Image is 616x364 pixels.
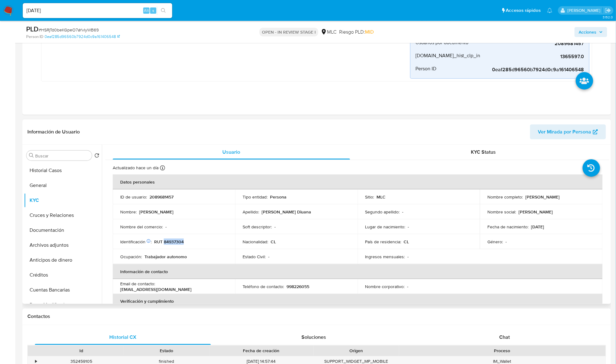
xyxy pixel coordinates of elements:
[109,334,136,341] span: Historial CX
[43,348,120,354] div: Id
[403,348,601,354] div: Proceso
[365,28,374,35] span: MID
[243,209,259,215] p: Apellido :
[506,7,541,14] span: Accesos rápidos
[23,7,172,15] input: Buscar usuario o caso...
[120,209,137,215] p: Nombre :
[575,27,607,37] button: Acciones
[154,239,184,245] p: RUT 84937304
[579,27,597,37] span: Acciones
[603,15,613,20] span: 3.152.0
[139,209,173,215] p: [PERSON_NAME]
[222,148,240,156] span: Usuario
[26,34,43,40] b: Person ID
[39,27,99,33] span: # HSRjTd0beKGpeO7aYvIyWB69
[243,284,284,289] p: Teléfono de contacto :
[525,194,560,200] p: [PERSON_NAME]
[24,297,102,312] button: Datos Modificados
[404,239,409,245] p: CL
[120,281,155,287] p: Email de contacto :
[339,29,374,35] span: Riesgo PLD:
[415,40,469,46] span: Usuarios por documento
[415,53,481,59] span: [DOMAIN_NAME]_hist_clp_in
[243,239,268,245] p: Nacionalidad :
[491,40,584,47] span: 2089681457
[113,294,603,309] th: Verificación y cumplimiento
[365,254,405,259] p: Ingresos mensuales :
[487,224,528,230] p: Fecha de nacimiento :
[605,7,611,14] a: Salir
[24,163,102,178] button: Historial Casos
[301,334,326,341] span: Soluciones
[24,208,102,223] button: Cruces y Relaciones
[24,223,102,238] button: Documentación
[113,264,603,279] th: Información de contacto
[487,194,523,200] p: Nombre completo :
[538,124,591,139] span: Ver Mirada por Persona
[144,7,149,13] span: Alt
[270,194,287,200] p: Persona
[365,239,401,245] p: País de residencia :
[24,268,102,282] button: Créditos
[120,224,163,230] p: Nombre del comercio :
[415,66,436,72] span: Person ID
[24,238,102,253] button: Archivos adjuntos
[120,239,152,245] p: Identificación :
[365,194,374,200] p: Sitio :
[259,28,318,36] p: OPEN - IN REVIEW STAGE I
[318,348,395,354] div: Origen
[27,129,80,135] h1: Información de Usuario
[365,284,405,289] p: Nombre corporativo :
[145,254,187,259] p: Trabajador autonomo
[519,209,553,215] p: [PERSON_NAME]
[567,7,603,13] p: nicolas.luzardo@mercadolibre.com
[24,282,102,297] button: Cuentas Bancarias
[491,54,584,60] span: 1365597.0
[94,153,99,160] button: Volver al orden por defecto
[149,194,173,200] p: 2089681457
[243,224,272,230] p: Soft descriptor :
[27,314,606,320] h1: Contactos
[531,224,544,230] p: [DATE]
[214,348,309,354] div: Fecha de creación
[407,284,408,289] p: -
[407,254,409,259] p: -
[152,7,154,13] span: s
[487,209,516,215] p: Nombre social :
[471,148,496,156] span: KYC Status
[377,194,386,200] p: MLC
[365,209,400,215] p: Segundo apellido :
[365,224,405,230] p: Lugar de nacimiento :
[530,124,606,139] button: Ver Mirada por Persona
[165,224,167,230] p: -
[24,253,102,268] button: Anticipos de dinero
[128,348,205,354] div: Estado
[113,175,603,189] th: Datos personales
[29,153,34,158] button: Buscar
[157,6,170,15] button: search-icon
[271,239,276,245] p: CL
[487,239,503,245] p: Género :
[408,224,409,230] p: -
[505,239,507,245] p: -
[262,209,311,215] p: [PERSON_NAME] Diuana
[243,254,266,259] p: Estado Civil :
[268,254,269,259] p: -
[35,153,89,159] input: Buscar
[120,194,147,200] p: ID de usuario :
[243,194,268,200] p: Tipo entidad :
[287,284,309,289] p: 998226055
[120,287,192,292] p: [EMAIL_ADDRESS][DOMAIN_NAME]
[547,8,552,13] a: Notificaciones
[26,24,39,34] b: PLD
[120,254,142,259] p: Ocupación :
[24,178,102,193] button: General
[45,34,120,40] a: 0eaf285d96560b7924d0c9a161406548
[402,209,403,215] p: -
[321,29,337,35] div: MLC
[491,67,584,73] span: 0eaf285d96560b7924d0c9a161406548
[274,224,276,230] p: -
[113,165,159,171] p: Actualizado hace un día
[24,193,102,208] button: KYC
[500,334,510,341] span: Chat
